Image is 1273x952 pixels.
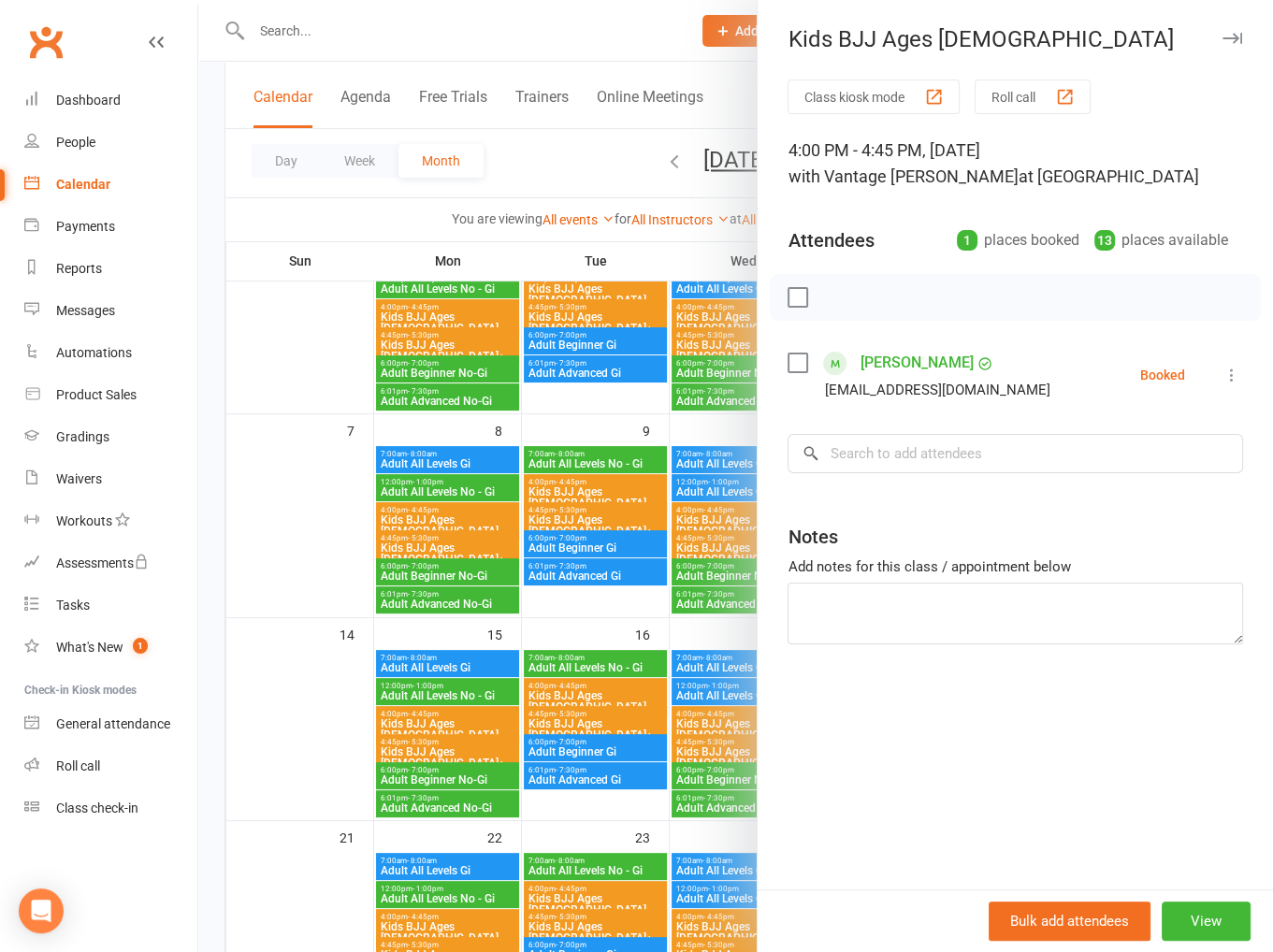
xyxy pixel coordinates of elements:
[56,716,170,731] div: General attendance
[957,227,1079,253] div: places booked
[24,745,197,787] a: Roll call
[24,164,197,206] a: Calendar
[56,555,149,570] div: Assessments
[56,93,121,108] div: Dashboard
[22,19,69,65] a: Clubworx
[56,303,115,318] div: Messages
[56,640,123,655] div: What's New
[56,513,112,528] div: Workouts
[24,584,197,627] a: Tasks
[24,703,197,745] a: General attendance kiosk mode
[56,177,110,192] div: Calendar
[24,500,197,542] a: Workouts
[788,524,837,550] div: Notes
[860,348,973,378] a: [PERSON_NAME]
[56,758,100,773] div: Roll call
[56,135,95,150] div: People
[56,471,102,486] div: Waivers
[788,79,960,114] button: Class kiosk mode
[24,122,197,164] a: People
[788,227,874,253] div: Attendees
[56,345,132,360] div: Automations
[957,230,977,251] div: 1
[1140,368,1185,382] div: Booked
[133,638,148,654] span: 1
[24,787,197,829] a: Class kiosk mode
[24,416,197,458] a: Gradings
[788,434,1243,473] input: Search to add attendees
[24,79,197,122] a: Dashboard
[24,290,197,332] a: Messages
[19,888,64,933] div: Open Intercom Messenger
[24,248,197,290] a: Reports
[56,598,90,613] div: Tasks
[1162,902,1251,941] button: View
[56,429,109,444] div: Gradings
[56,219,115,234] div: Payments
[24,627,197,669] a: What's New1
[788,555,1243,578] div: Add notes for this class / appointment below
[975,79,1091,114] button: Roll call
[788,166,1018,186] span: with Vantage [PERSON_NAME]
[989,902,1150,941] button: Bulk add attendees
[758,26,1273,52] div: Kids BJJ Ages [DEMOGRAPHIC_DATA]
[24,206,197,248] a: Payments
[56,387,137,402] div: Product Sales
[56,801,138,815] div: Class check-in
[1018,166,1198,186] span: at [GEOGRAPHIC_DATA]
[1094,227,1228,253] div: places available
[1094,230,1115,251] div: 13
[24,542,197,584] a: Assessments
[24,458,197,500] a: Waivers
[56,261,102,276] div: Reports
[824,378,1049,402] div: [EMAIL_ADDRESS][DOMAIN_NAME]
[788,137,1243,190] div: 4:00 PM - 4:45 PM, [DATE]
[24,374,197,416] a: Product Sales
[24,332,197,374] a: Automations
